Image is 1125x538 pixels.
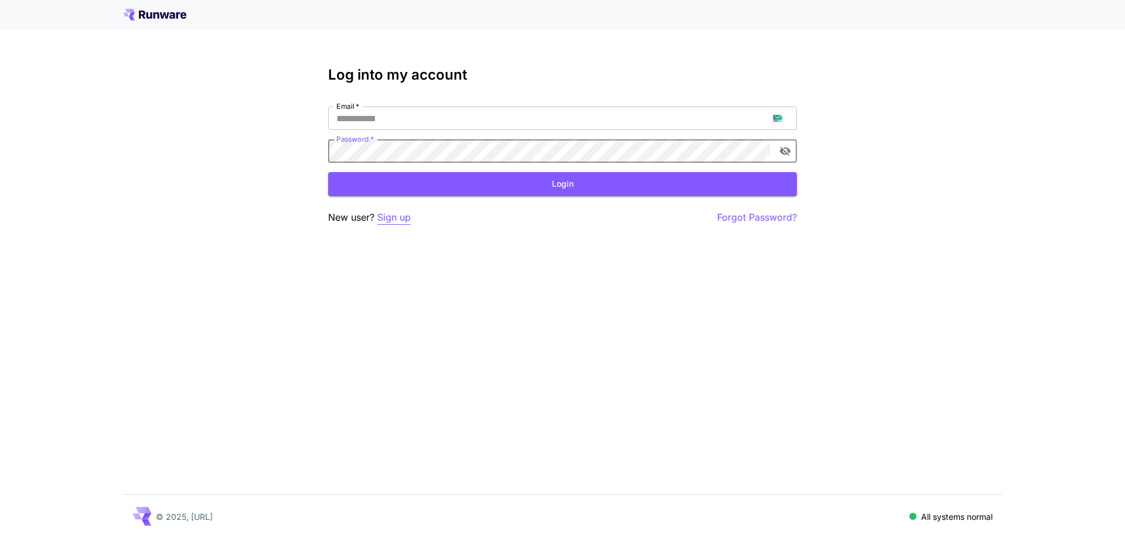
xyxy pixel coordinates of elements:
p: © 2025, [URL] [156,510,213,523]
button: Forgot Password? [717,210,797,225]
button: Login [328,172,797,196]
p: All systems normal [921,510,993,523]
button: Sign up [377,210,411,225]
label: Email [336,101,359,111]
label: Password [336,134,374,144]
h3: Log into my account [328,67,797,83]
button: toggle password visibility [775,141,796,162]
p: New user? [328,210,411,225]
